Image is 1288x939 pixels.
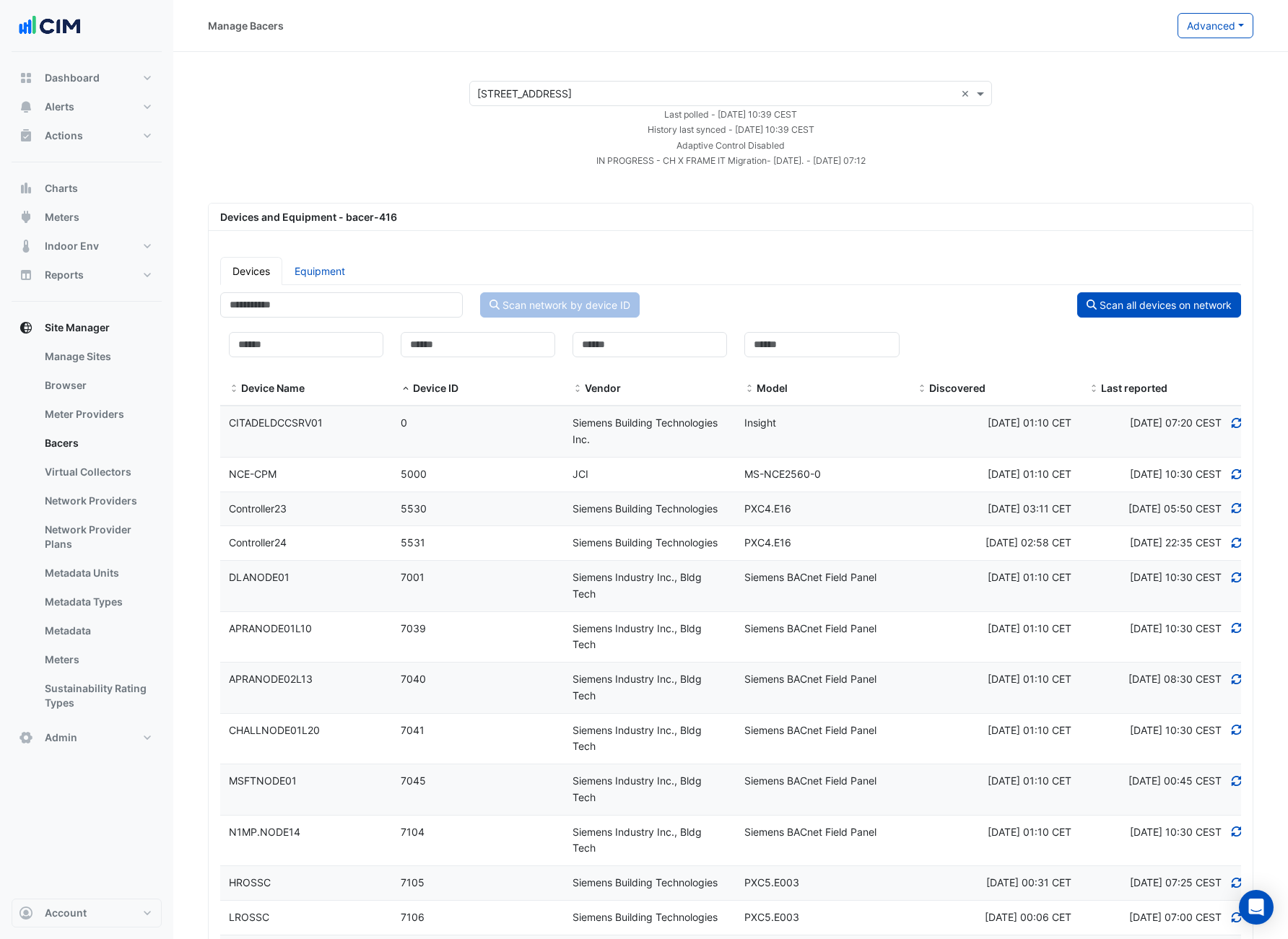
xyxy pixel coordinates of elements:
a: Refresh [1230,724,1243,736]
div: Site Manager [12,342,162,723]
a: Metadata [33,616,162,645]
span: NCE-CPM [229,468,277,480]
span: 5530 [401,502,427,515]
app-icon: Meters [19,210,33,224]
span: 7039 [401,622,426,634]
div: Manage Bacers [208,18,284,33]
app-icon: Dashboard [19,71,33,85]
span: Meters [45,210,79,224]
span: Siemens Industry Inc., Bldg Tech [573,724,702,753]
a: Virtual Collectors [33,458,162,486]
img: Company Logo [17,12,82,40]
span: Site Manager [45,320,110,335]
span: Discovered at [1129,911,1222,923]
span: Last reported [1089,383,1099,395]
span: Siemens Building Technologies [573,536,718,549]
span: MS-NCE2560-0 [744,468,821,480]
span: 7105 [401,876,425,888]
a: Refresh [1230,826,1243,838]
span: Discovered [917,383,927,395]
span: Fri 30-Oct-2020 11:10 AEDT [988,416,1071,429]
span: APRANODE01L10 [229,622,312,634]
a: Browser [33,371,162,400]
span: 7040 [401,673,426,685]
span: Siemens BACnet Field Panel [744,826,876,838]
span: HROSSC [229,876,271,888]
a: Refresh [1230,502,1243,515]
span: Last reported [1101,382,1167,394]
span: Vendor [585,382,621,394]
a: Bacers [33,429,162,458]
small: IN PROGRESS - CH X FRAME IT Migration- [DATE]. [596,155,804,166]
button: Account [12,899,162,927]
span: Siemens Building Technologies [573,876,718,888]
a: Refresh [1230,468,1243,480]
a: Sustainability Rating Types [33,674,162,717]
app-icon: Actions [19,128,33,143]
a: Refresh [1230,876,1243,888]
span: Dashboard [45,71,100,85]
span: 7001 [401,571,425,583]
span: Fri 30-Oct-2020 11:10 AEDT [988,774,1071,787]
span: Siemens Industry Inc., Bldg Tech [573,622,702,651]
button: Actions [12,121,162,150]
span: Account [45,906,87,920]
app-icon: Charts [19,181,33,196]
span: 0 [401,416,407,429]
span: Clear [961,86,973,101]
span: Siemens Building Technologies [573,911,718,923]
span: Actions [45,128,83,143]
a: Refresh [1230,774,1243,787]
span: JCI [573,468,588,480]
span: Fri 30-Oct-2020 11:10 AEDT [988,468,1071,480]
span: Discovered at [1130,571,1222,583]
span: Model [744,383,754,395]
span: CITADELDCCSRV01 [229,416,323,429]
span: Discovered at [1128,673,1222,685]
span: Siemens Industry Inc., Bldg Tech [573,673,702,702]
span: Siemens Industry Inc., Bldg Tech [573,826,702,855]
span: Siemens BACnet Field Panel [744,673,876,685]
span: 7104 [401,826,425,838]
span: Device ID [413,382,458,394]
a: Refresh [1230,673,1243,685]
span: Thu 20-Feb-2025 10:06 AEDT [985,911,1071,923]
span: 7041 [401,724,425,736]
span: PXC5.E003 [744,876,799,888]
span: Discovered at [1130,622,1222,634]
span: 7106 [401,911,425,923]
span: Device ID [401,383,411,395]
a: Manage Sites [33,342,162,371]
span: Discovered at [1130,876,1222,888]
span: PXC4.E16 [744,502,791,515]
span: Device Name [229,383,239,395]
span: PXC5.E003 [744,911,799,923]
button: Charts [12,174,162,203]
a: Meters [33,645,162,674]
span: Charts [45,181,78,196]
button: Alerts [12,92,162,121]
span: Fri 30-Oct-2020 11:10 AEDT [988,622,1071,634]
button: Meters [12,203,162,232]
span: Insight [744,416,776,429]
span: Fri 30-Oct-2020 11:10 AEDT [988,826,1071,838]
span: Siemens Building Technologies [573,502,718,515]
small: - [DATE] 07:12 [806,155,866,166]
span: Reports [45,268,84,282]
span: Siemens BACnet Field Panel [744,622,876,634]
span: Discovered at [1128,502,1222,515]
a: Refresh [1230,622,1243,634]
span: Alerts [45,100,74,114]
span: DLANODE01 [229,571,290,583]
app-icon: Reports [19,268,33,282]
a: Refresh [1230,536,1243,549]
span: 7045 [401,774,426,787]
app-icon: Admin [19,730,33,745]
small: Adaptive Control Disabled [676,140,785,151]
span: Admin [45,730,77,745]
app-icon: Site Manager [19,320,33,335]
span: Siemens Industry Inc., Bldg Tech [573,774,702,803]
span: Siemens Industry Inc., Bldg Tech [573,571,702,600]
button: Indoor Env [12,232,162,261]
span: Fri 30-Oct-2020 11:10 AEDT [988,724,1071,736]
